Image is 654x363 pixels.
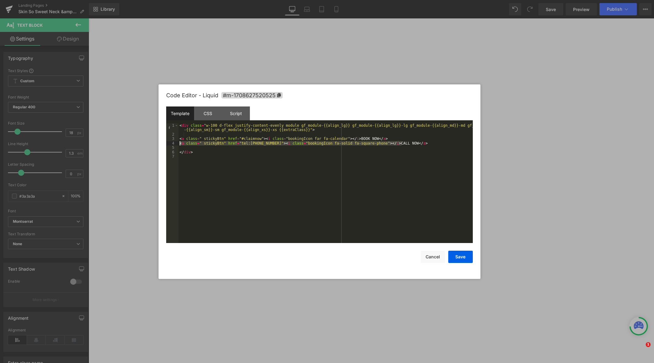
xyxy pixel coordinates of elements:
div: 3 [166,137,178,141]
div: CSS [194,106,222,120]
span: Code Editor - Liquid [166,92,218,98]
button: Save [448,251,473,263]
span: 1 [646,342,651,347]
button: Cancel [421,251,445,263]
div: 6 [166,150,178,154]
div: 2 [166,132,178,137]
div: Template [166,106,194,120]
div: Script [222,106,250,120]
div: 4 [166,141,178,145]
div: 7 [166,154,178,159]
iframe: Intercom live chat [633,342,648,357]
span: Click to copy [221,92,283,98]
div: 1 [166,123,178,132]
div: 5 [166,145,178,150]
